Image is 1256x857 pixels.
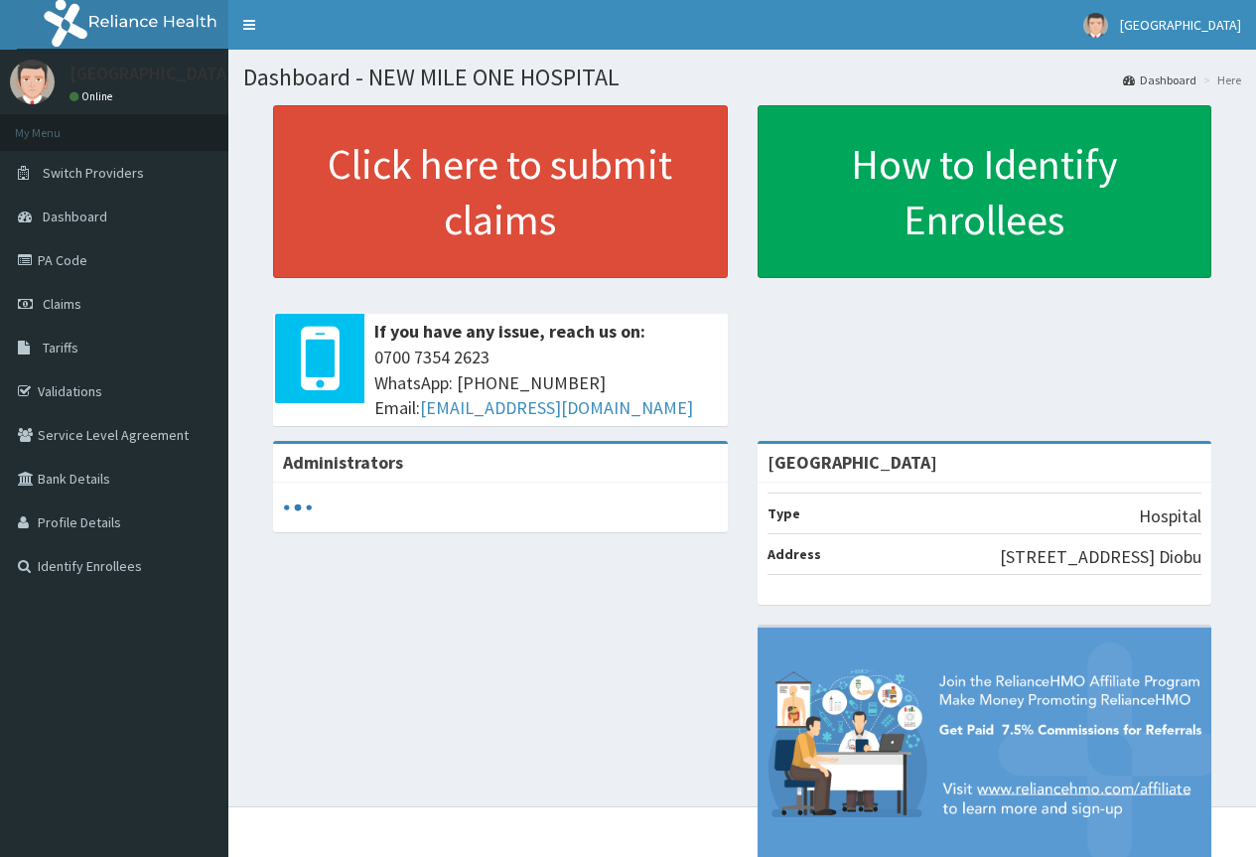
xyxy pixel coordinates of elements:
a: Dashboard [1123,71,1196,88]
p: [GEOGRAPHIC_DATA] [70,65,233,82]
b: Address [768,545,821,563]
b: Administrators [283,451,403,474]
span: Dashboard [43,208,107,225]
strong: [GEOGRAPHIC_DATA] [768,451,937,474]
a: How to Identify Enrollees [758,105,1212,278]
img: User Image [10,60,55,104]
img: User Image [1083,13,1108,38]
span: Claims [43,295,81,313]
span: [GEOGRAPHIC_DATA] [1120,16,1241,34]
p: Hospital [1139,503,1201,529]
a: Click here to submit claims [273,105,728,278]
a: Online [70,89,117,103]
svg: audio-loading [283,493,313,522]
a: [EMAIL_ADDRESS][DOMAIN_NAME] [420,396,693,419]
h1: Dashboard - NEW MILE ONE HOSPITAL [243,65,1241,90]
span: 0700 7354 2623 WhatsApp: [PHONE_NUMBER] Email: [374,345,718,421]
span: Switch Providers [43,164,144,182]
b: If you have any issue, reach us on: [374,320,645,343]
li: Here [1198,71,1241,88]
span: Tariffs [43,339,78,357]
p: [STREET_ADDRESS] Diobu [1000,544,1201,570]
b: Type [768,504,800,522]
